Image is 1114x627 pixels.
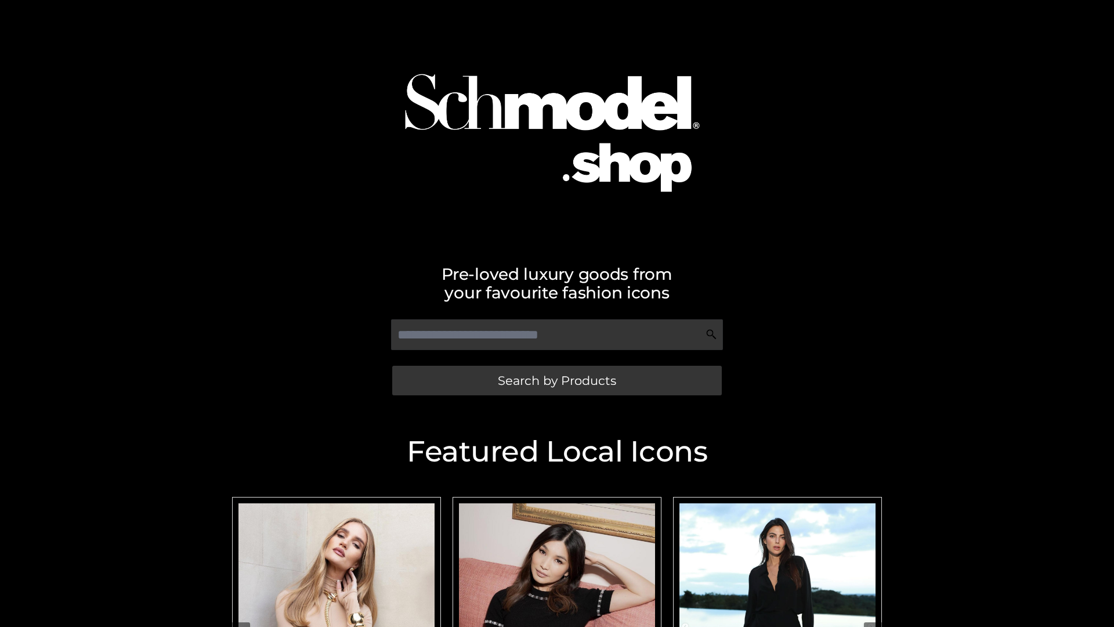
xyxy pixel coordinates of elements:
h2: Pre-loved luxury goods from your favourite fashion icons [226,265,888,302]
span: Search by Products [498,374,616,387]
h2: Featured Local Icons​ [226,437,888,466]
a: Search by Products [392,366,722,395]
img: Search Icon [706,329,717,340]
